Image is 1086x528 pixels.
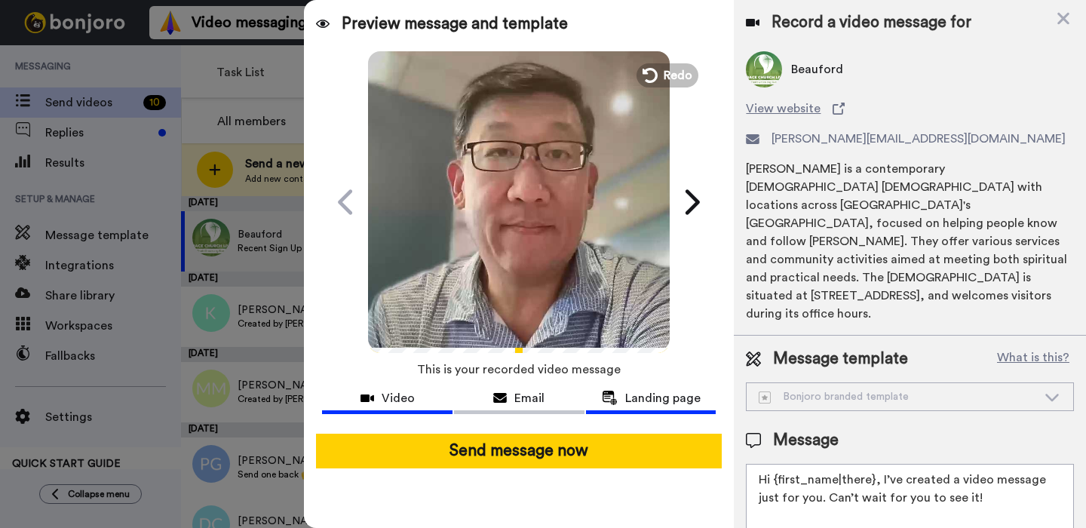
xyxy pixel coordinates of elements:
[759,389,1037,404] div: Bonjoro branded template
[625,389,701,407] span: Landing page
[417,353,621,386] span: This is your recorded video message
[382,389,415,407] span: Video
[773,429,839,452] span: Message
[48,48,66,66] img: mute-white.svg
[746,160,1074,323] div: [PERSON_NAME] is a contemporary [DEMOGRAPHIC_DATA] [DEMOGRAPHIC_DATA] with locations across [GEOG...
[759,391,771,404] img: demo-template.svg
[746,100,821,118] span: View website
[84,13,204,144] span: Hi [PERSON_NAME], I'm [PERSON_NAME], one of the co-founders and I wanted to say hi & welcome. I'v...
[316,434,722,468] button: Send message now
[992,348,1074,370] button: What is this?
[746,100,1074,118] a: View website
[2,3,42,44] img: 3183ab3e-59ed-45f6-af1c-10226f767056-1659068401.jpg
[773,348,908,370] span: Message template
[514,389,545,407] span: Email
[772,130,1066,148] span: [PERSON_NAME][EMAIL_ADDRESS][DOMAIN_NAME]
